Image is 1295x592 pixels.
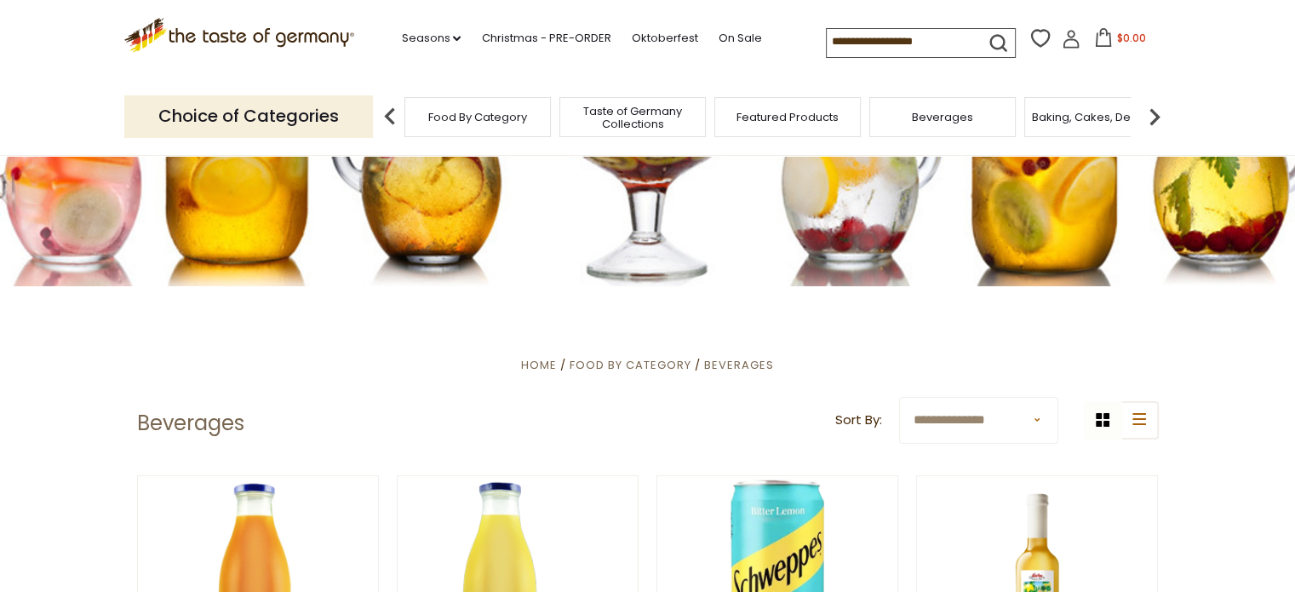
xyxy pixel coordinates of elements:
span: $0.00 [1116,31,1145,45]
a: On Sale [718,29,761,48]
a: Taste of Germany Collections [564,105,701,130]
a: Christmas - PRE-ORDER [481,29,610,48]
a: Food By Category [570,357,691,373]
a: Beverages [912,111,973,124]
a: Featured Products [736,111,839,124]
a: Baking, Cakes, Desserts [1032,111,1164,124]
img: previous arrow [373,100,407,134]
p: Choice of Categories [124,95,373,137]
button: $0.00 [1084,28,1156,54]
a: Seasons [401,29,461,48]
a: Oktoberfest [631,29,697,48]
a: Home [521,357,557,373]
h1: Beverages [137,411,244,436]
img: next arrow [1137,100,1172,134]
label: Sort By: [835,410,882,431]
a: Food By Category [428,111,527,124]
a: Beverages [704,357,774,373]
